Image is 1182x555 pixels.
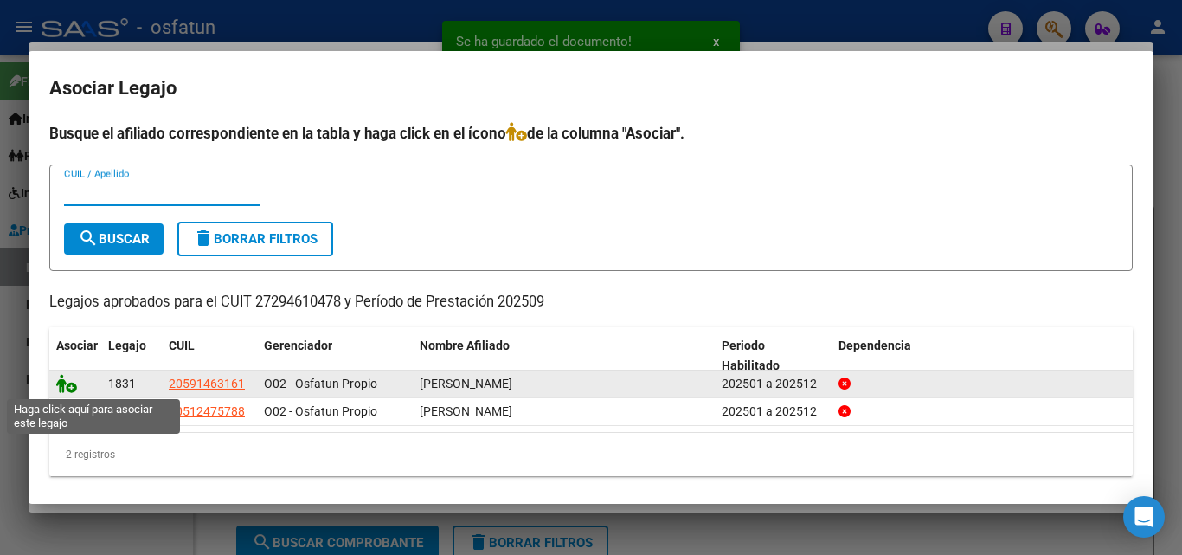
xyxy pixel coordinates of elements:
[56,339,98,352] span: Asociar
[832,327,1134,384] datatable-header-cell: Dependencia
[838,339,911,352] span: Dependencia
[1123,496,1165,538] div: Open Intercom Messenger
[257,327,413,384] datatable-header-cell: Gerenciador
[420,377,512,390] span: NUÑEZ NATANAEL MAXIMO
[64,223,164,255] button: Buscar
[108,377,136,390] span: 1831
[169,339,195,352] span: CUIL
[78,228,99,248] mat-icon: search
[49,327,101,384] datatable-header-cell: Asociar
[264,404,377,418] span: O02 - Osfatun Propio
[78,231,150,247] span: Buscar
[49,122,1133,145] h4: Busque el afiliado correspondiente en la tabla y haga click en el ícono de la columna "Asociar".
[177,222,333,256] button: Borrar Filtros
[169,377,245,390] span: 20591463161
[715,327,832,384] datatable-header-cell: Periodo Habilitado
[722,402,825,422] div: 202501 a 202512
[108,404,136,418] span: 1583
[49,433,1133,476] div: 2 registros
[49,72,1133,105] h2: Asociar Legajo
[413,327,715,384] datatable-header-cell: Nombre Afiliado
[264,339,332,352] span: Gerenciador
[193,228,214,248] mat-icon: delete
[49,292,1133,313] p: Legajos aprobados para el CUIT 27294610478 y Período de Prestación 202509
[264,377,377,390] span: O02 - Osfatun Propio
[193,231,318,247] span: Borrar Filtros
[420,339,510,352] span: Nombre Afiliado
[722,339,780,372] span: Periodo Habilitado
[420,404,512,418] span: BENITEZ JOAQUIN CARLOS
[162,327,257,384] datatable-header-cell: CUIL
[101,327,162,384] datatable-header-cell: Legajo
[169,404,245,418] span: 20512475788
[722,374,825,394] div: 202501 a 202512
[108,339,146,352] span: Legajo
